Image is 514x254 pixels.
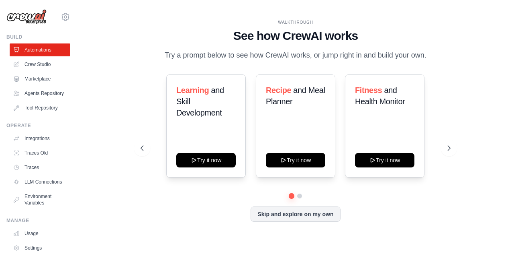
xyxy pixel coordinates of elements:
[10,43,70,56] a: Automations
[161,50,430,61] p: Try a prompt below to see how CrewAI works, or jump right in and build your own.
[6,9,47,25] img: Logo
[251,207,340,222] button: Skip and explore on my own
[176,86,224,117] span: and Skill Development
[266,153,325,167] button: Try it now
[10,72,70,85] a: Marketplace
[355,153,414,167] button: Try it now
[141,19,450,25] div: WALKTHROUGH
[6,34,70,40] div: Build
[10,147,70,159] a: Traces Old
[176,86,209,95] span: Learning
[10,227,70,240] a: Usage
[266,86,291,95] span: Recipe
[266,86,325,106] span: and Meal Planner
[10,58,70,71] a: Crew Studio
[10,132,70,145] a: Integrations
[355,86,382,95] span: Fitness
[10,87,70,100] a: Agents Repository
[6,122,70,129] div: Operate
[10,176,70,188] a: LLM Connections
[176,153,236,167] button: Try it now
[6,217,70,224] div: Manage
[10,101,70,114] a: Tool Repository
[10,161,70,174] a: Traces
[141,29,450,43] h1: See how CrewAI works
[10,190,70,209] a: Environment Variables
[355,86,405,106] span: and Health Monitor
